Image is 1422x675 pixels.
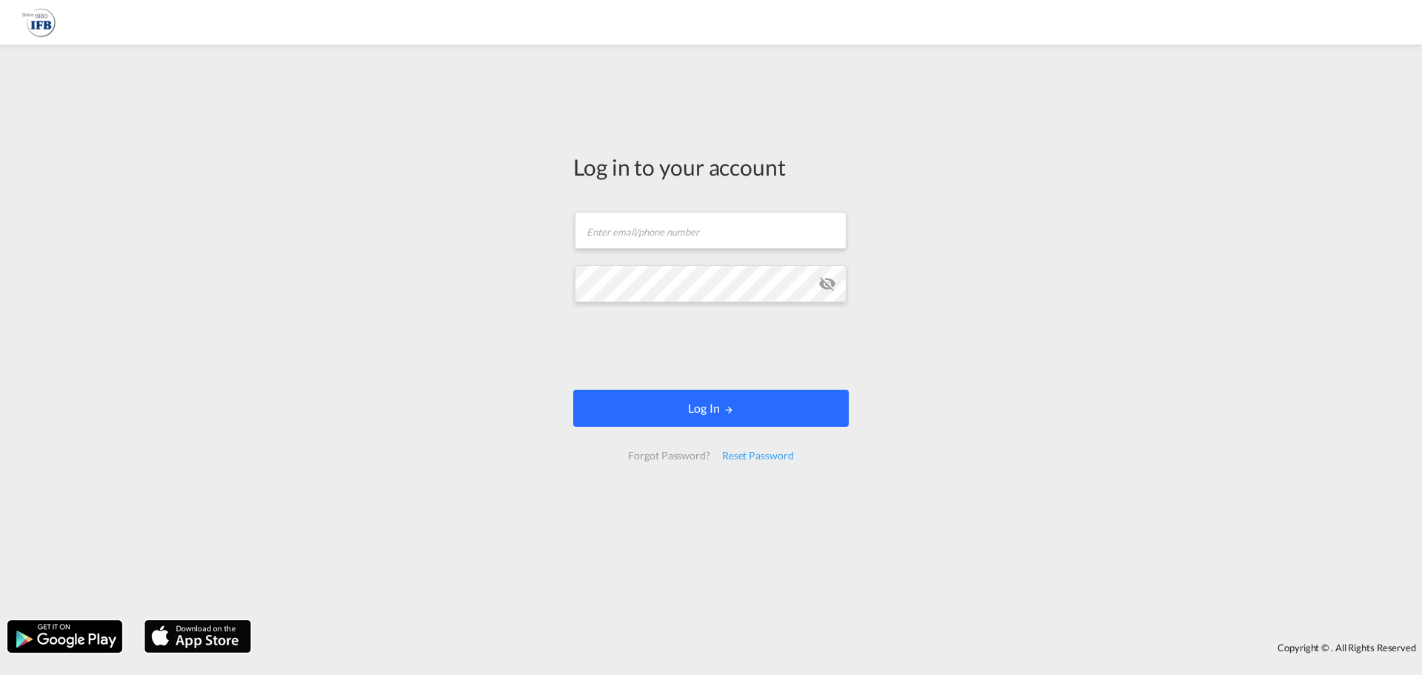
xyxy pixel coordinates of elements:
iframe: reCAPTCHA [598,317,824,375]
img: b628ab10256c11eeb52753acbc15d091.png [22,6,56,39]
input: Enter email/phone number [575,212,847,249]
img: apple.png [143,619,253,654]
md-icon: icon-eye-off [818,275,836,293]
button: LOGIN [573,390,849,427]
div: Reset Password [716,442,800,469]
div: Forgot Password? [622,442,715,469]
img: google.png [6,619,124,654]
div: Copyright © . All Rights Reserved [258,635,1422,660]
div: Log in to your account [573,151,849,182]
